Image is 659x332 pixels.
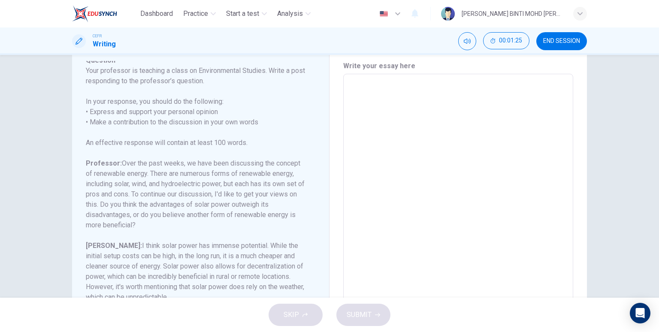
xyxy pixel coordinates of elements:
[137,6,176,21] button: Dashboard
[630,303,650,323] div: Open Intercom Messenger
[343,61,573,71] h6: Write your essay here
[86,241,305,302] h6: I think solar power has immense potential. While the initial setup costs can be high, in the long...
[140,9,173,19] span: Dashboard
[72,5,137,22] a: EduSynch logo
[183,9,208,19] span: Practice
[86,97,305,127] h6: In your response, you should do the following: • Express and support your personal opinion • Make...
[441,7,455,21] img: Profile picture
[86,138,305,148] h6: An effective response will contain at least 100 words.
[86,241,142,250] b: [PERSON_NAME]:
[72,5,117,22] img: EduSynch logo
[483,32,529,49] button: 00:01:25
[86,158,305,230] h6: Over the past weeks, we have been discussing the concept of renewable energy. There are numerous ...
[93,39,116,49] h1: Writing
[93,33,102,39] span: CEFR
[458,32,476,50] div: Mute
[462,9,563,19] div: [PERSON_NAME] BINTI MOHD [PERSON_NAME]
[543,38,580,45] span: END SESSION
[378,11,389,17] img: en
[223,6,270,21] button: Start a test
[86,66,305,86] h6: Your professor is teaching a class on Environmental Studies. Write a post responding to the profe...
[536,32,587,50] button: END SESSION
[86,159,122,167] b: Professor:
[277,9,303,19] span: Analysis
[499,37,522,44] span: 00:01:25
[226,9,259,19] span: Start a test
[483,32,529,50] div: Hide
[274,6,314,21] button: Analysis
[180,6,219,21] button: Practice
